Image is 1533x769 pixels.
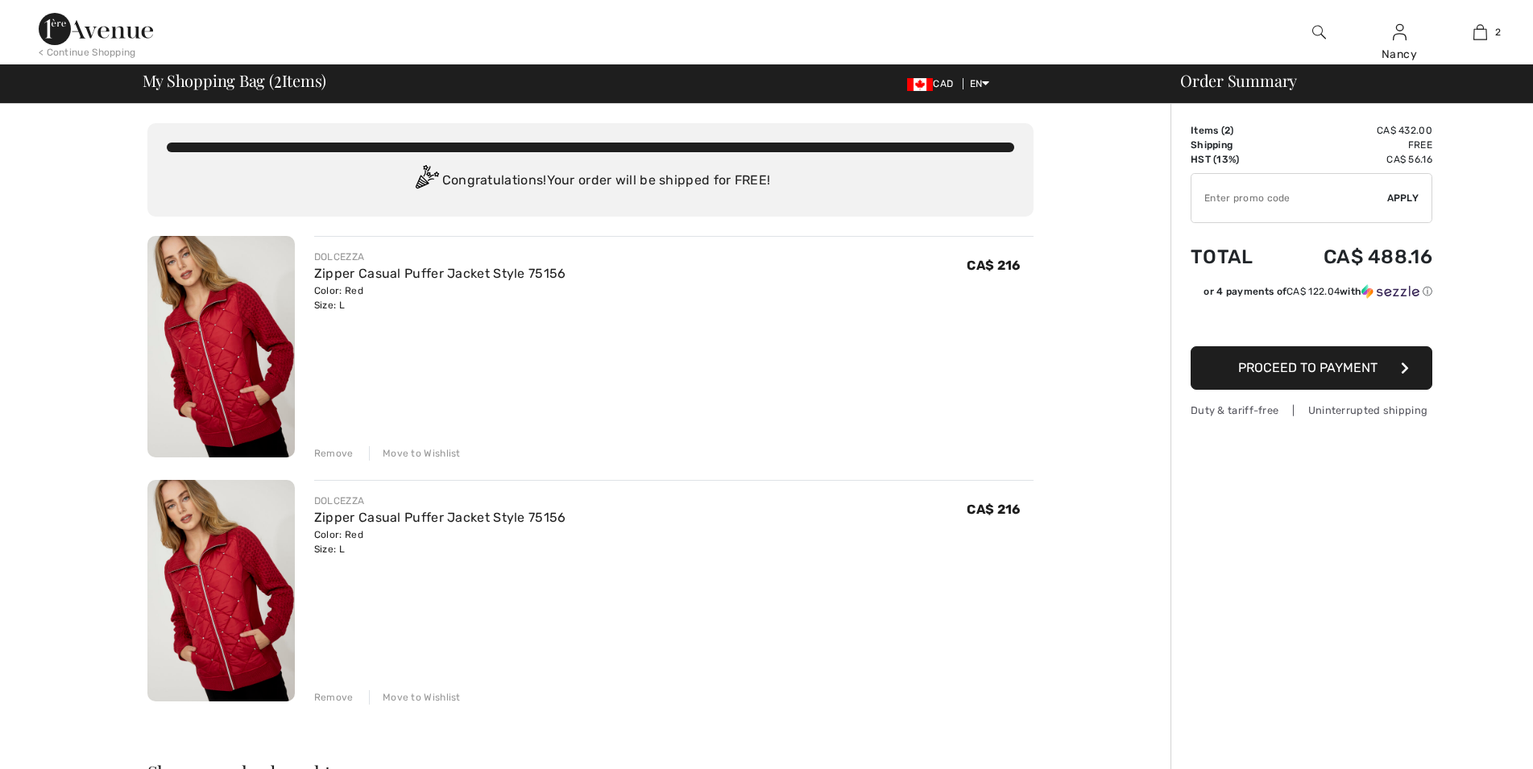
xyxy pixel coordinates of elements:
[1393,23,1407,42] img: My Info
[1191,304,1432,341] iframe: PayPal-paypal
[1191,403,1432,418] div: Duty & tariff-free | Uninterrupted shipping
[1161,72,1523,89] div: Order Summary
[1191,346,1432,390] button: Proceed to Payment
[1238,360,1378,375] span: Proceed to Payment
[314,527,566,556] div: Color: Red Size: L
[1278,229,1432,284] td: CA$ 488.16
[369,690,461,705] div: Move to Wishlist
[1278,152,1432,167] td: CA$ 56.16
[314,250,566,264] div: DOLCEZZA
[1387,191,1419,205] span: Apply
[314,510,566,525] a: Zipper Casual Puffer Jacket Style 75156
[1191,152,1278,167] td: HST (13%)
[1191,229,1278,284] td: Total
[1278,123,1432,138] td: CA$ 432.00
[314,446,354,461] div: Remove
[1191,174,1387,222] input: Promo code
[1191,138,1278,152] td: Shipping
[410,165,442,197] img: Congratulation2.svg
[1361,284,1419,299] img: Sezzle
[1473,23,1487,42] img: My Bag
[39,13,153,45] img: 1ère Avenue
[1393,24,1407,39] a: Sign In
[967,502,1020,517] span: CA$ 216
[274,68,282,89] span: 2
[1286,286,1340,297] span: CA$ 122.04
[1224,125,1230,136] span: 2
[1312,23,1326,42] img: search the website
[1204,284,1432,299] div: or 4 payments of with
[39,45,136,60] div: < Continue Shopping
[167,165,1014,197] div: Congratulations! Your order will be shipped for FREE!
[1440,23,1519,42] a: 2
[147,236,295,457] img: Zipper Casual Puffer Jacket Style 75156
[1278,138,1432,152] td: Free
[314,283,566,312] div: Color: Red Size: L
[1191,284,1432,304] div: or 4 payments ofCA$ 122.04withSezzle Click to learn more about Sezzle
[314,690,354,705] div: Remove
[907,78,933,91] img: Canadian Dollar
[1360,46,1439,63] div: Nancy
[369,446,461,461] div: Move to Wishlist
[970,78,990,89] span: EN
[143,72,327,89] span: My Shopping Bag ( Items)
[1495,25,1501,39] span: 2
[967,258,1020,273] span: CA$ 216
[314,266,566,281] a: Zipper Casual Puffer Jacket Style 75156
[147,480,295,701] img: Zipper Casual Puffer Jacket Style 75156
[1191,123,1278,138] td: Items ( )
[314,494,566,508] div: DOLCEZZA
[907,78,959,89] span: CAD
